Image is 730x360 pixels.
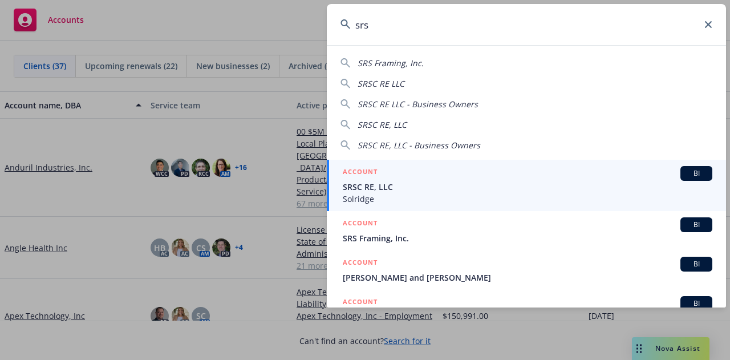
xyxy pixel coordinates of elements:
span: BI [685,220,708,230]
a: ACCOUNTBISRS Framing, Inc. [327,211,726,250]
span: SRSC RE, LLC [343,181,712,193]
a: ACCOUNTBISRSC RE, LLCSolridge [327,160,726,211]
h5: ACCOUNT [343,166,378,180]
input: Search... [327,4,726,45]
span: [PERSON_NAME] and [PERSON_NAME] [343,272,712,284]
h5: ACCOUNT [343,217,378,231]
a: ACCOUNTBI [327,290,726,341]
span: SRSC RE LLC - Business Owners [358,99,478,110]
span: SRSC RE, LLC - Business Owners [358,140,480,151]
span: SRSC RE LLC [358,78,404,89]
span: BI [685,298,708,309]
span: BI [685,168,708,179]
span: SRS Framing, Inc. [358,58,424,68]
a: ACCOUNTBI[PERSON_NAME] and [PERSON_NAME] [327,250,726,290]
span: Solridge [343,193,712,205]
h5: ACCOUNT [343,296,378,310]
span: SRS Framing, Inc. [343,232,712,244]
span: SRSC RE, LLC [358,119,407,130]
span: BI [685,259,708,269]
h5: ACCOUNT [343,257,378,270]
